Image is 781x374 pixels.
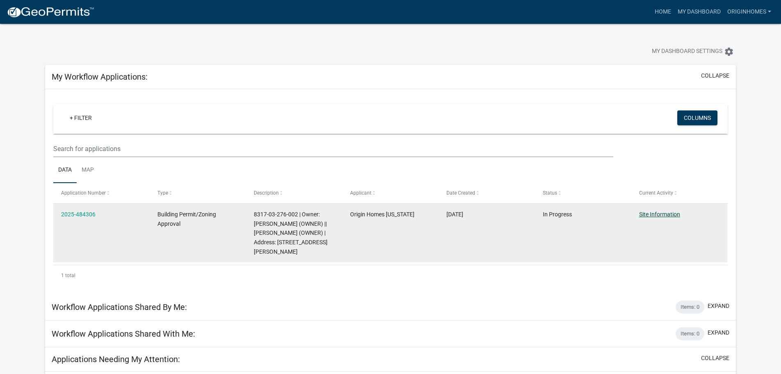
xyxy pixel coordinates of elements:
button: collapse [701,354,729,363]
div: 1 total [53,265,728,286]
span: Current Activity [639,190,673,196]
span: Origin Homes Iowa [350,211,414,218]
datatable-header-cell: Current Activity [631,183,727,203]
span: Applicant [350,190,371,196]
span: In Progress [543,211,572,218]
div: Items: 0 [676,327,704,340]
span: Type [157,190,168,196]
button: collapse [701,71,729,80]
a: + Filter [63,110,98,125]
datatable-header-cell: Status [535,183,631,203]
a: 2025-484306 [61,211,96,218]
div: collapse [45,89,736,294]
a: My Dashboard [674,4,724,20]
datatable-header-cell: Type [150,183,246,203]
a: Data [53,157,77,184]
span: Status [543,190,557,196]
span: Date Created [446,190,475,196]
button: expand [708,302,729,310]
datatable-header-cell: Description [246,183,342,203]
div: Items: 0 [676,301,704,314]
i: settings [724,47,734,57]
a: Site Information [639,211,680,218]
span: Description [254,190,279,196]
h5: Applications Needing My Attention: [52,354,180,364]
h5: My Workflow Applications: [52,72,148,82]
a: Map [77,157,99,184]
button: My Dashboard Settingssettings [645,44,740,60]
button: expand [708,328,729,337]
h5: Workflow Applications Shared By Me: [52,302,187,312]
datatable-header-cell: Date Created [439,183,535,203]
a: Home [651,4,674,20]
h5: Workflow Applications Shared With Me: [52,329,195,339]
span: Application Number [61,190,106,196]
span: 09/26/2025 [446,211,463,218]
button: Columns [677,110,717,125]
datatable-header-cell: Application Number [53,183,150,203]
span: My Dashboard Settings [652,47,722,57]
span: Building Permit/Zoning Approval [157,211,216,227]
span: 8317-03-276-002 | Owner: FULLER, JAMES (OWNER) || FULLER, ROSE (OWNER) | Address: 2249 YATES AVE [254,211,328,255]
datatable-header-cell: Applicant [342,183,439,203]
a: OriginHomes [724,4,774,20]
input: Search for applications [53,140,613,157]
